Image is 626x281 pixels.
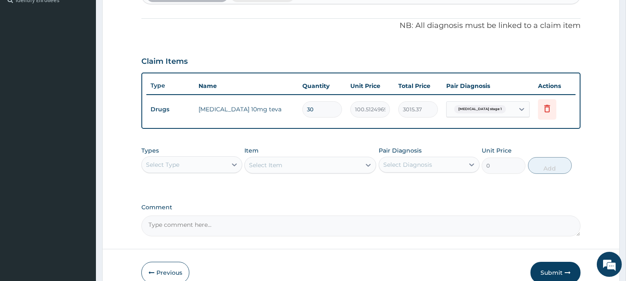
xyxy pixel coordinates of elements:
[528,157,572,174] button: Add
[442,78,534,94] th: Pair Diagnosis
[482,146,512,155] label: Unit Price
[141,57,188,66] h3: Claim Items
[194,101,298,118] td: [MEDICAL_DATA] 10mg teva
[244,146,259,155] label: Item
[454,105,506,113] span: [MEDICAL_DATA] stage 1
[137,4,157,24] div: Minimize live chat window
[394,78,442,94] th: Total Price
[141,147,159,154] label: Types
[141,204,581,211] label: Comment
[379,146,422,155] label: Pair Diagnosis
[346,78,394,94] th: Unit Price
[383,161,432,169] div: Select Diagnosis
[146,161,179,169] div: Select Type
[15,42,34,63] img: d_794563401_company_1708531726252_794563401
[534,78,576,94] th: Actions
[146,102,194,117] td: Drugs
[141,20,581,31] p: NB: All diagnosis must be linked to a claim item
[194,78,298,94] th: Name
[4,190,159,219] textarea: Type your message and hit 'Enter'
[298,78,346,94] th: Quantity
[48,86,115,171] span: We're online!
[43,47,140,58] div: Chat with us now
[146,78,194,93] th: Type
